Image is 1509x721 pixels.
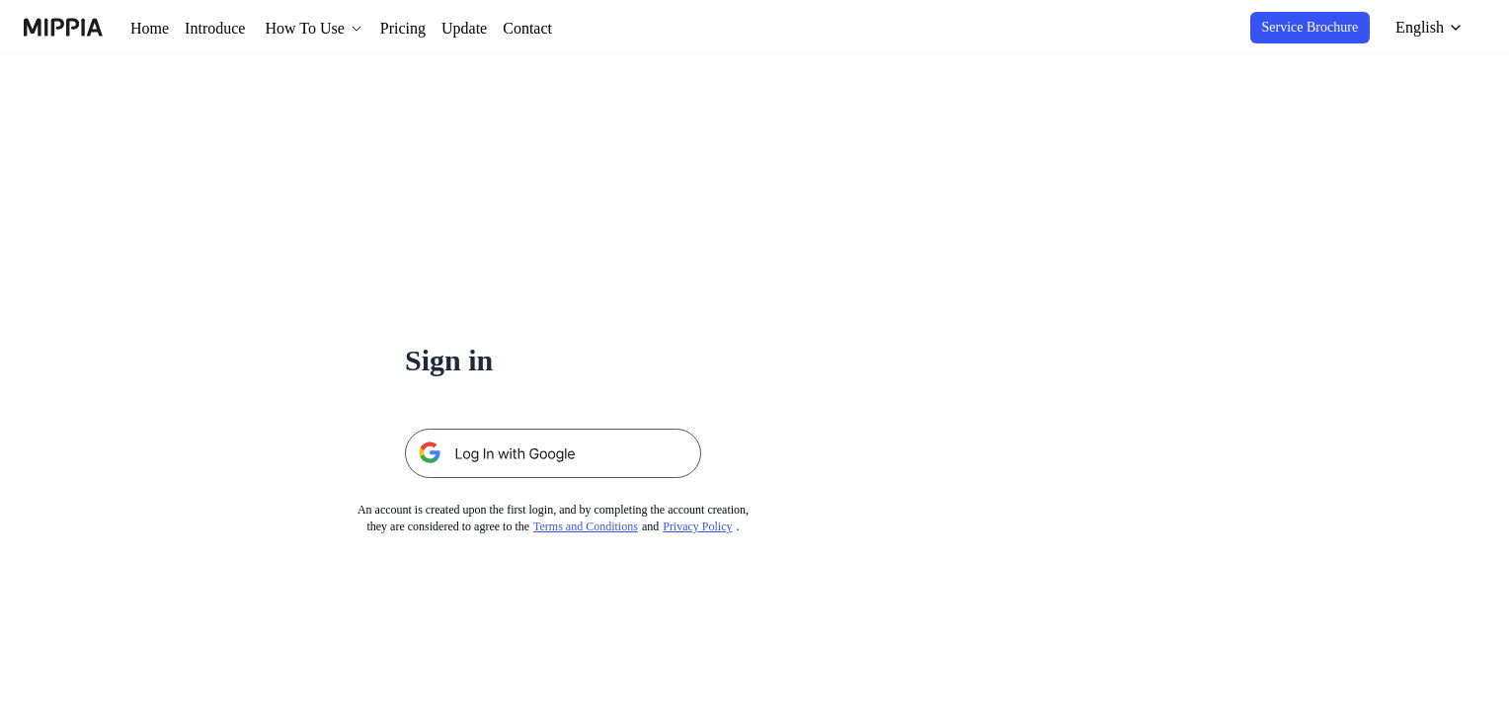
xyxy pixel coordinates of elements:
[468,17,521,40] a: Update
[405,340,701,381] h1: Sign in
[276,17,371,40] div: How To Use
[687,520,762,533] a: Privacy Policy
[130,17,173,40] a: Home
[537,17,596,40] a: Contact
[1235,12,1368,43] button: Service Brochure
[1390,16,1448,40] div: English
[535,520,658,533] a: Terms and Conditions
[276,17,387,40] button: How To Use
[189,17,260,40] a: Introduce
[1378,8,1475,47] button: English
[403,17,452,40] a: Pricing
[405,429,701,478] img: 구글 로그인 버튼
[325,502,782,535] div: An account is created upon the first login, and by completing the account creation, they are cons...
